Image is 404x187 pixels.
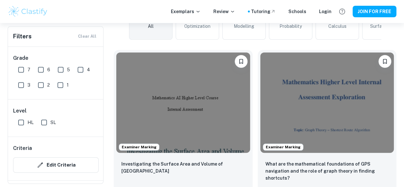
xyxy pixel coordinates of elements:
[13,144,32,152] h6: Criteria
[13,54,99,62] h6: Grade
[87,66,90,73] span: 4
[67,82,69,89] span: 1
[27,82,30,89] span: 3
[27,119,34,126] span: HL
[251,8,276,15] a: Tutoring
[116,52,250,153] img: Math AI IA example thumbnail: Investigating the Surface Area and Volum
[67,66,70,73] span: 5
[370,23,398,30] span: Surface Area
[13,32,32,41] h6: Filters
[288,8,306,15] a: Schools
[27,66,30,73] span: 7
[50,119,56,126] span: SL
[378,55,391,68] button: Please log in to bookmark exemplars
[213,8,235,15] p: Review
[47,82,50,89] span: 2
[148,23,154,30] span: All
[171,8,201,15] p: Exemplars
[260,52,394,153] img: Math AI IA example thumbnail: What are the mathematical foundations of
[121,160,245,175] p: Investigating the Surface Area and Volume of Lake Titicaca
[13,157,99,173] button: Edit Criteria
[47,66,50,73] span: 6
[319,8,332,15] a: Login
[265,160,389,182] p: What are the mathematical foundations of GPS navigation and the role of graph theory in finding s...
[119,144,159,150] span: Examiner Marking
[13,107,99,115] h6: Level
[8,5,48,18] img: Clastify logo
[263,144,303,150] span: Examiner Marking
[353,6,396,17] button: JOIN FOR FREE
[235,55,248,68] button: Please log in to bookmark exemplars
[184,23,210,30] span: Optimization
[328,23,347,30] span: Calculus
[337,6,347,17] button: Help and Feedback
[279,23,302,30] span: Probability
[234,23,254,30] span: Modelling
